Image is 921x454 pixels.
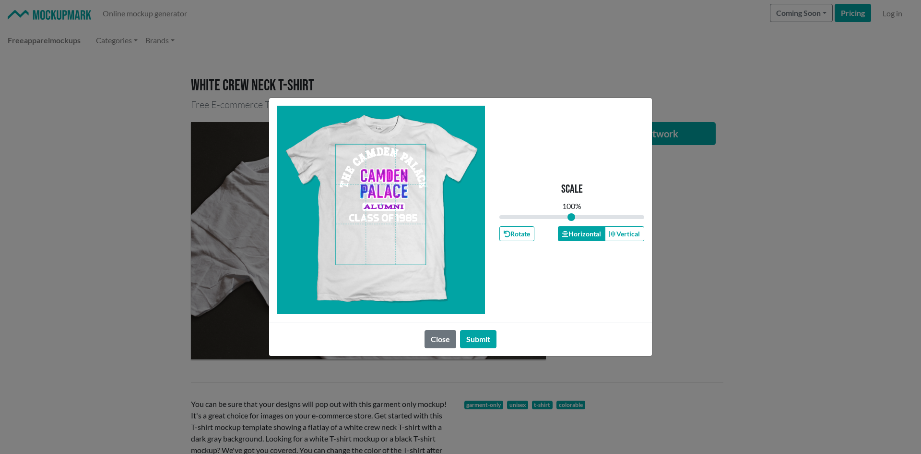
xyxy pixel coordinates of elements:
div: 100 % [562,200,581,212]
button: Vertical [605,226,644,241]
p: Scale [561,183,583,196]
button: Close [425,330,456,348]
button: Rotate [499,226,534,241]
button: Horizontal [558,226,605,241]
button: Submit [460,330,496,348]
